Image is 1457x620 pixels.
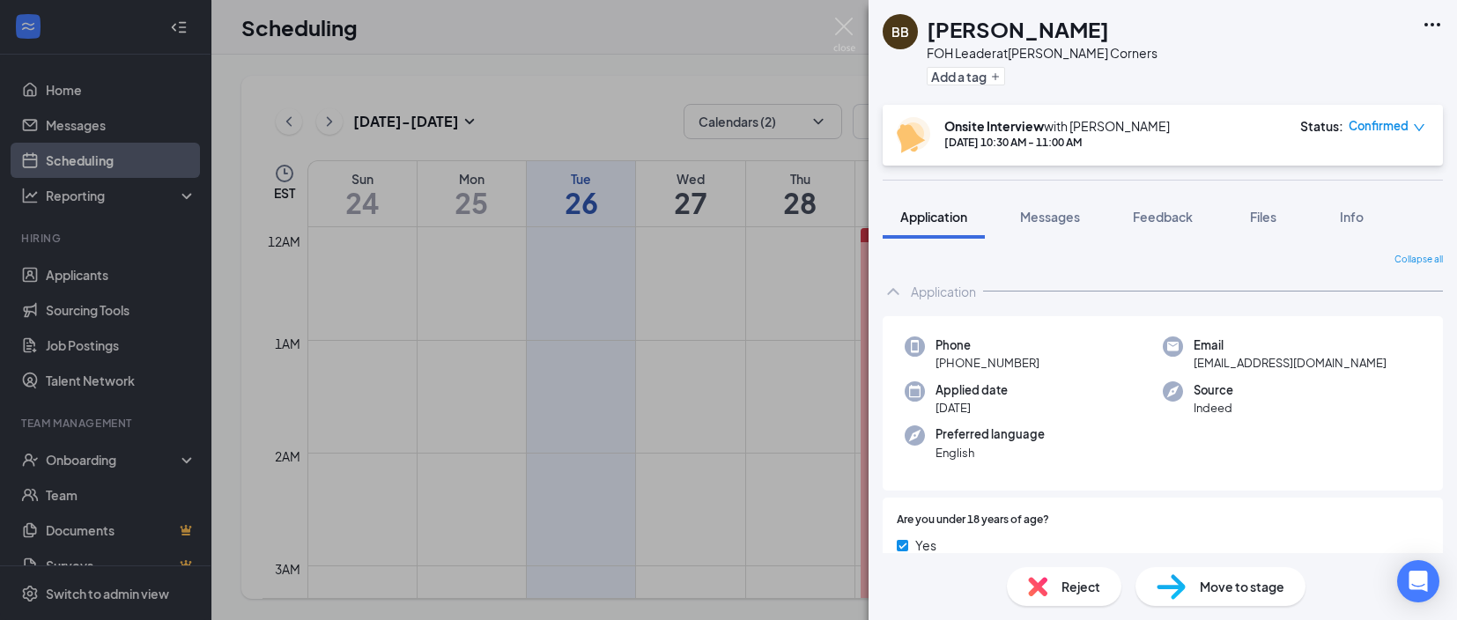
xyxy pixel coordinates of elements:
svg: ChevronUp [883,281,904,302]
span: Reject [1061,577,1100,596]
button: PlusAdd a tag [927,67,1005,85]
h1: [PERSON_NAME] [927,14,1109,44]
span: Are you under 18 years of age? [897,512,1049,528]
div: FOH Leader at [PERSON_NAME] Corners [927,44,1157,62]
span: Yes [915,535,936,555]
span: Source [1194,381,1233,399]
svg: Plus [990,71,1001,82]
span: down [1413,122,1425,134]
span: Phone [936,336,1039,354]
div: Application [911,283,976,300]
span: Email [1194,336,1387,354]
span: Move to stage [1200,577,1284,596]
b: Onsite Interview [944,118,1044,134]
svg: Ellipses [1422,14,1443,35]
span: Preferred language [936,425,1045,443]
span: [PHONE_NUMBER] [936,354,1039,372]
div: Open Intercom Messenger [1397,560,1439,602]
span: [DATE] [936,399,1008,417]
span: Indeed [1194,399,1233,417]
div: BB [891,23,909,41]
span: Confirmed [1349,117,1409,135]
div: Status : [1300,117,1343,135]
div: [DATE] 10:30 AM - 11:00 AM [944,135,1170,150]
span: Info [1340,209,1364,225]
span: [EMAIL_ADDRESS][DOMAIN_NAME] [1194,354,1387,372]
div: with [PERSON_NAME] [944,117,1170,135]
span: Application [900,209,967,225]
span: English [936,444,1045,461]
span: Feedback [1133,209,1193,225]
span: Applied date [936,381,1008,399]
span: Collapse all [1394,253,1443,267]
span: Files [1250,209,1276,225]
span: Messages [1020,209,1080,225]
